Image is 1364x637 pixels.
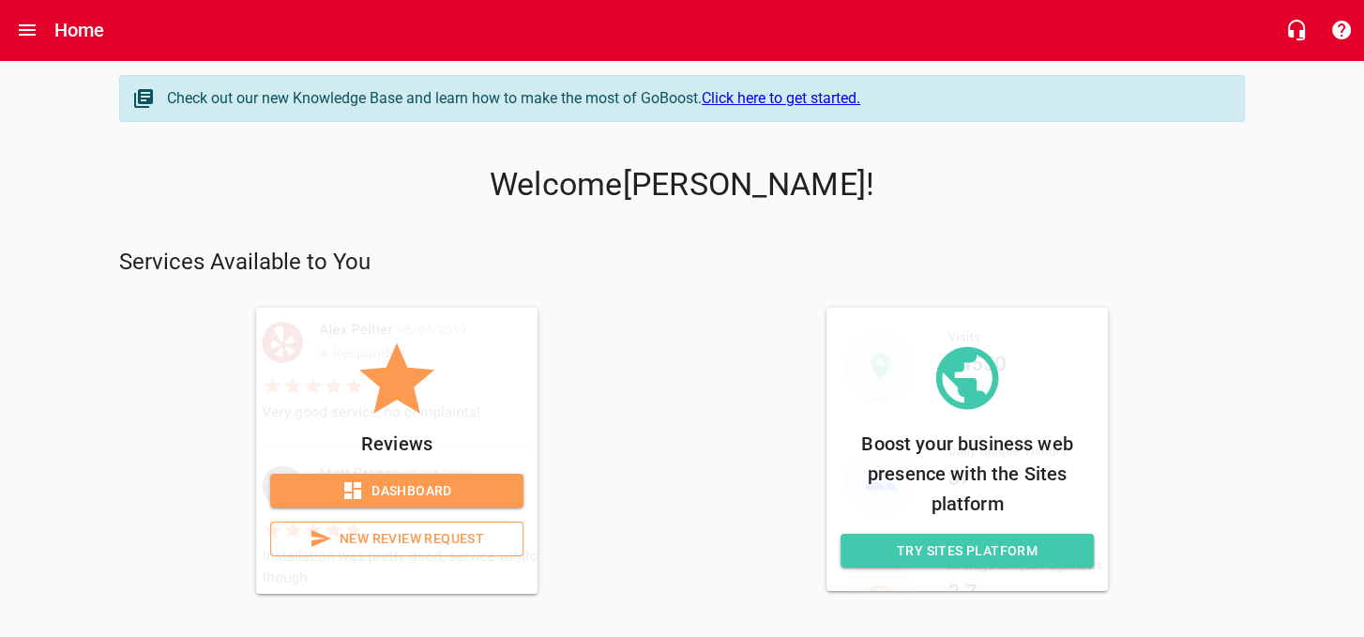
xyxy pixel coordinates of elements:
[841,534,1094,569] a: Try Sites Platform
[167,87,1225,110] div: Check out our new Knowledge Base and learn how to make the most of GoBoost.
[270,429,523,459] p: Reviews
[119,248,1245,278] p: Services Available to You
[285,479,508,503] span: Dashboard
[1319,8,1364,53] button: Support Portal
[54,15,105,45] h6: Home
[270,522,523,556] a: New Review Request
[856,539,1079,563] span: Try Sites Platform
[119,166,1245,204] p: Welcome [PERSON_NAME] !
[5,8,50,53] button: Open drawer
[270,474,523,508] a: Dashboard
[841,429,1094,519] p: Boost your business web presence with the Sites platform
[286,527,508,551] span: New Review Request
[702,89,860,107] a: Click here to get started.
[1274,8,1319,53] button: Live Chat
